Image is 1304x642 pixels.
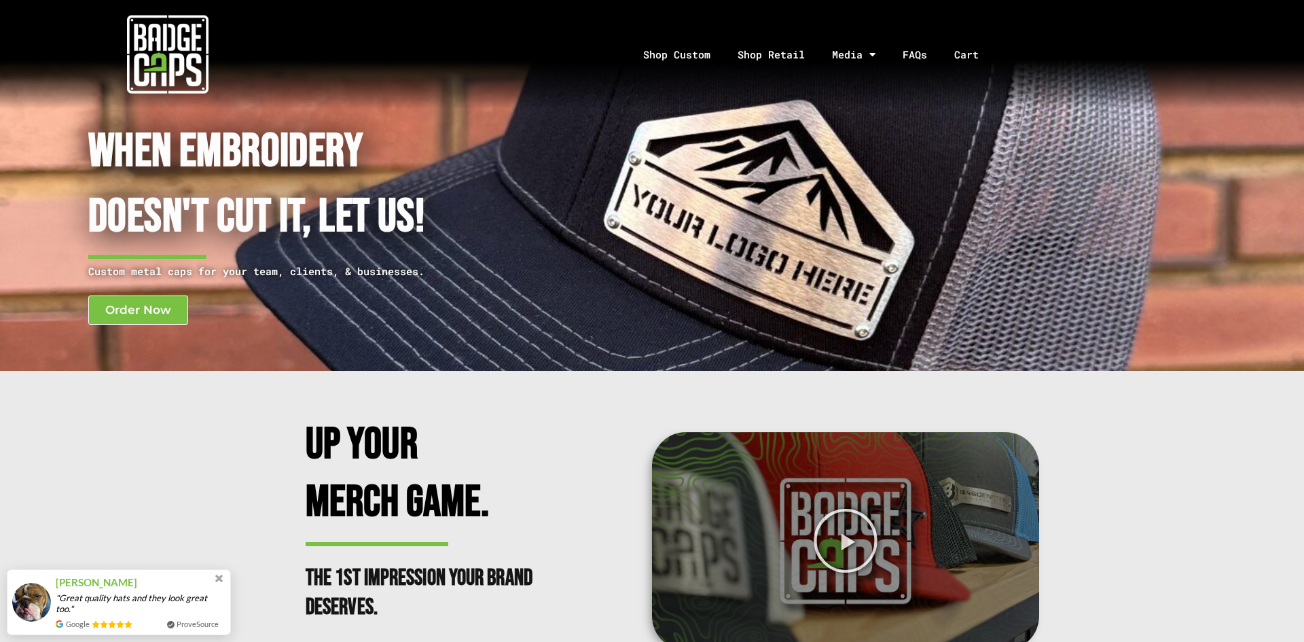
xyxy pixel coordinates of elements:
[56,575,137,590] span: [PERSON_NAME]
[306,564,543,622] h2: The 1st impression your brand deserves.
[88,263,580,280] p: Custom metal caps for your team, clients, & businesses.
[88,296,188,325] a: Order Now
[335,19,1304,90] nav: Menu
[812,507,879,574] div: Play Video
[177,620,219,628] a: ProveSource
[105,304,171,316] span: Order Now
[56,592,225,614] span: "Great quality hats and they look great too."
[630,19,724,90] a: Shop Custom
[818,19,889,90] a: Media
[12,583,51,622] img: provesource social proof notification image
[66,618,90,630] span: Google
[88,120,580,251] h1: When Embroidery Doesn't cut it, Let Us!
[306,416,543,531] h2: Up Your Merch Game.
[941,19,1009,90] a: Cart
[889,19,941,90] a: FAQs
[724,19,818,90] a: Shop Retail
[56,620,63,628] img: provesource review source
[127,14,209,95] img: badgecaps white logo with green acccent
